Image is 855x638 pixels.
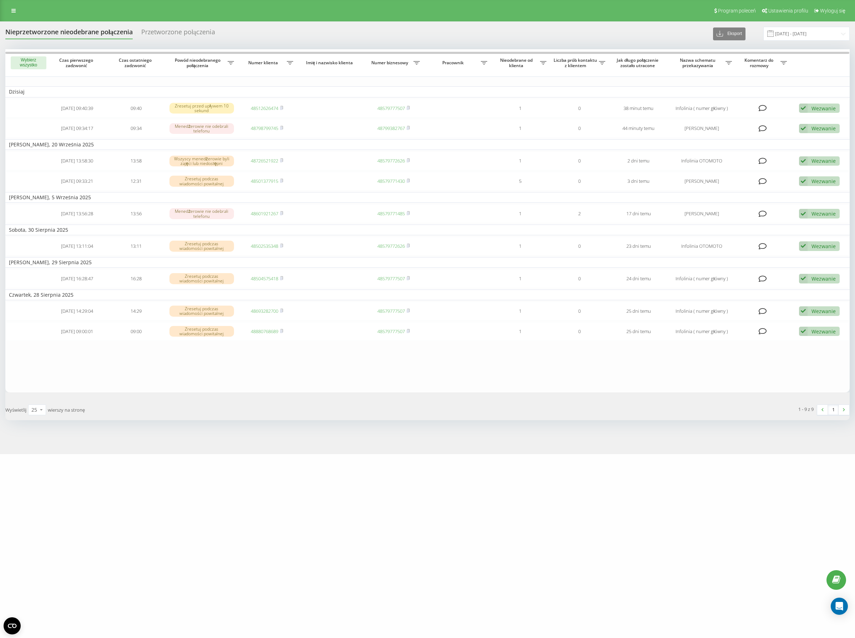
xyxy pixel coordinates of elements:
td: 23 dni temu [609,237,668,256]
a: 48504575418 [251,275,278,282]
a: 48579777507 [377,105,405,111]
div: Zresetuj podczas wiadomości powitalnej [169,176,234,186]
td: Infolinia OTOMOTO [668,151,736,170]
a: 48501377915 [251,178,278,184]
button: Wybierz wszystko [11,56,46,69]
td: 0 [550,119,609,138]
div: Zresetuj podczas wiadomości powitalnej [169,241,234,251]
a: 48512626474 [251,105,278,111]
td: Czwartek, 28 Sierpnia 2025 [5,290,850,300]
span: Program poleceń [718,8,756,14]
td: Infolinia ( numer główny ) [668,322,736,341]
td: [PERSON_NAME] [668,204,736,223]
span: Nieodebrane od klienta [494,57,540,69]
td: [DATE] 09:33:21 [47,172,107,191]
td: [DATE] 09:34:17 [47,119,107,138]
span: Czas ostatniego zadzwonić [113,57,159,69]
div: Wezwanie [811,210,836,217]
td: [PERSON_NAME], 29 Sierpnia 2025 [5,257,850,268]
td: 09:00 [107,322,166,341]
div: Zresetuj podczas wiadomości powitalnej [169,326,234,337]
td: [PERSON_NAME] [668,119,736,138]
div: Zresetuj przed upływem 10 sekund [169,103,234,114]
td: 1 [491,237,550,256]
td: Infolinia OTOMOTO [668,237,736,256]
a: 48502535348 [251,243,278,249]
div: Wezwanie [811,178,836,185]
td: 38 minut temu [609,99,668,118]
div: Wezwanie [811,243,836,250]
td: 1 [491,151,550,170]
td: [DATE] 09:40:39 [47,99,107,118]
td: [DATE] 16:28:47 [47,269,107,288]
td: Infolinia ( numer główny ) [668,99,736,118]
button: Open CMP widget [4,617,21,634]
td: 0 [550,269,609,288]
td: 44 minuty temu [609,119,668,138]
span: Jak długo połączenie zostało utracone [615,57,662,69]
td: Infolinia ( numer główny ) [668,302,736,321]
td: [DATE] 09:00:01 [47,322,107,341]
a: 48601921267 [251,210,278,217]
span: Wyświetlij [5,407,26,413]
span: Numer biznesowy [368,60,413,66]
td: [DATE] 13:11:04 [47,237,107,256]
td: [PERSON_NAME], 5 Września 2025 [5,192,850,203]
td: [DATE] 14:29:04 [47,302,107,321]
td: 24 dni temu [609,269,668,288]
div: Zresetuj podczas wiadomości powitalnej [169,273,234,284]
td: 2 dni temu [609,151,668,170]
td: 25 dni temu [609,302,668,321]
span: Komentarz do rozmowy [739,57,780,69]
td: 0 [550,322,609,341]
span: Pracownik [427,60,481,66]
div: Nieprzetworzone nieodebrane połączenia [5,28,133,39]
div: 25 [31,406,37,413]
a: 48726521922 [251,157,278,164]
td: 0 [550,237,609,256]
td: [DATE] 13:56:28 [47,204,107,223]
div: Wezwanie [811,275,836,282]
a: 48579777507 [377,308,405,314]
div: Wezwanie [811,105,836,112]
a: 48579777507 [377,275,405,282]
a: 48579772626 [377,157,405,164]
a: 1 [828,405,839,415]
td: 0 [550,99,609,118]
td: 0 [550,302,609,321]
a: 48693282700 [251,308,278,314]
td: 3 dni temu [609,172,668,191]
div: Wezwanie [811,328,836,335]
span: Powód nieodebranego połączenia [169,57,228,69]
span: Wyloguj się [820,8,845,14]
span: Imię i nazwisko klienta [303,60,357,66]
td: 13:56 [107,204,166,223]
a: 48579772626 [377,243,405,249]
span: Liczba prób kontaktu z klientem [554,57,599,69]
span: Numer klienta [241,60,287,66]
div: Menedżerowie nie odebrali telefonu [169,123,234,134]
a: 48579771485 [377,210,405,217]
td: 0 [550,151,609,170]
td: 25 dni temu [609,322,668,341]
a: 48798799745 [251,125,278,131]
a: 48579771430 [377,178,405,184]
td: 12:31 [107,172,166,191]
span: wierszy na stronę [48,407,85,413]
td: 5 [491,172,550,191]
td: [PERSON_NAME] [668,172,736,191]
td: 09:34 [107,119,166,138]
button: Eksport [713,27,745,40]
td: 1 [491,204,550,223]
a: 48880768689 [251,328,278,335]
td: [PERSON_NAME], 20 Września 2025 [5,139,850,150]
div: Wszyscy menedżerowie byli zajęci lub niedostępni [169,156,234,166]
td: 1 [491,99,550,118]
td: 16:28 [107,269,166,288]
div: Wezwanie [811,125,836,132]
div: Wezwanie [811,308,836,315]
td: 1 [491,322,550,341]
td: 17 dni temu [609,204,668,223]
td: 13:11 [107,237,166,256]
td: 0 [550,172,609,191]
